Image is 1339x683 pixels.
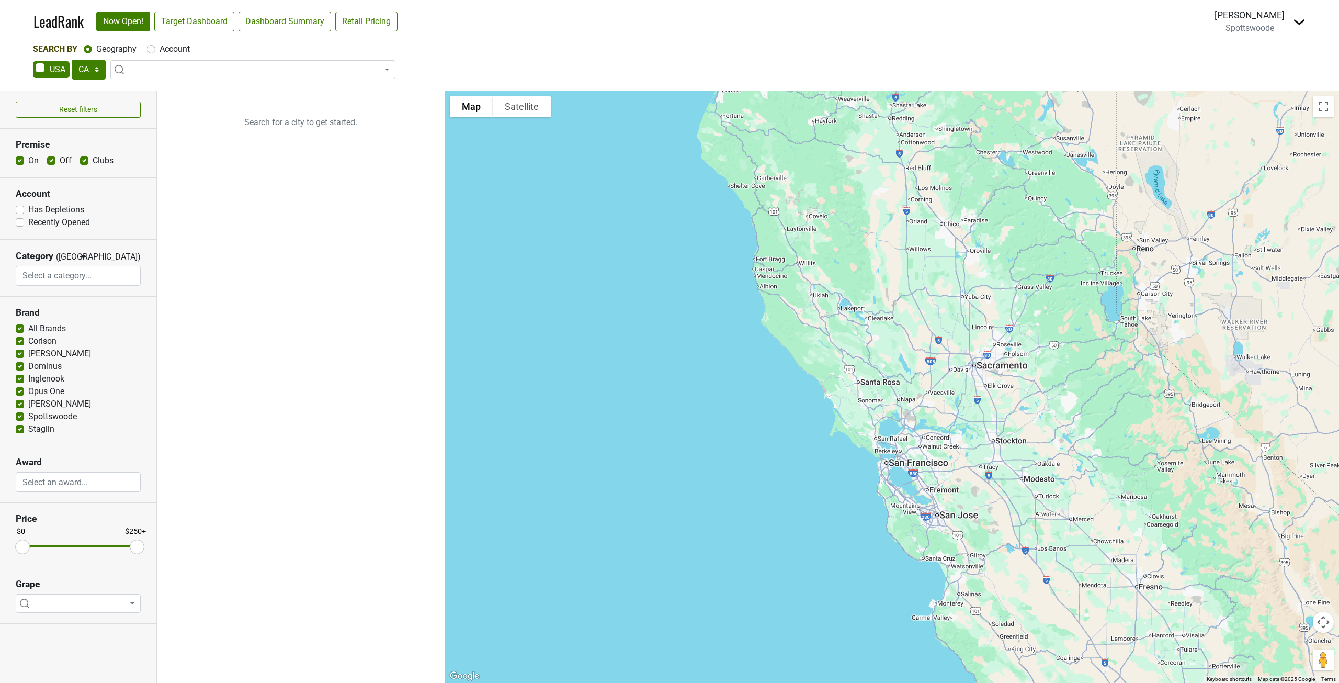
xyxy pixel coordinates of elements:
[1293,16,1306,28] img: Dropdown Menu
[17,527,25,538] div: $0
[28,204,84,216] label: Has Depletions
[1258,676,1315,682] span: Map data ©2025 Google
[1215,8,1285,22] div: [PERSON_NAME]
[80,252,87,262] span: ▼
[33,10,84,32] a: LeadRank
[1313,612,1334,633] button: Map camera controls
[16,251,53,262] h3: Category
[96,43,137,55] label: Geography
[28,385,64,398] label: Opus One
[28,335,56,348] label: Corison
[16,513,141,524] h3: Price
[16,579,141,590] h3: Grape
[1225,23,1274,33] span: Spottswoode
[16,102,141,118] button: Reset filters
[16,472,140,492] input: Select an award...
[28,423,54,435] label: Staglin
[56,251,77,266] span: ([GEOGRAPHIC_DATA])
[60,154,72,167] label: Off
[1207,676,1252,683] button: Keyboard shortcuts
[447,669,482,683] img: Google
[28,373,64,385] label: Inglenook
[1313,96,1334,117] button: Toggle fullscreen view
[28,398,91,410] label: [PERSON_NAME]
[16,188,141,199] h3: Account
[450,96,493,117] button: Show street map
[28,360,62,373] label: Dominus
[28,322,66,335] label: All Brands
[16,139,141,150] h3: Premise
[157,91,445,154] p: Search for a city to get started.
[33,44,77,54] span: Search By
[16,266,140,286] input: Select a category...
[28,410,77,423] label: Spottswoode
[447,669,482,683] a: Open this area in Google Maps (opens a new window)
[28,154,39,167] label: On
[1313,650,1334,670] button: Drag Pegman onto the map to open Street View
[335,12,398,31] a: Retail Pricing
[16,307,141,318] h3: Brand
[96,12,150,31] a: Now Open!
[1321,676,1336,682] a: Terms
[16,457,141,468] h3: Award
[154,12,234,31] a: Target Dashboard
[28,348,91,360] label: [PERSON_NAME]
[93,154,114,167] label: Clubs
[239,12,331,31] a: Dashboard Summary
[125,527,146,538] div: $250+
[160,43,190,55] label: Account
[28,216,90,229] label: Recently Opened
[493,96,551,117] button: Show satellite imagery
